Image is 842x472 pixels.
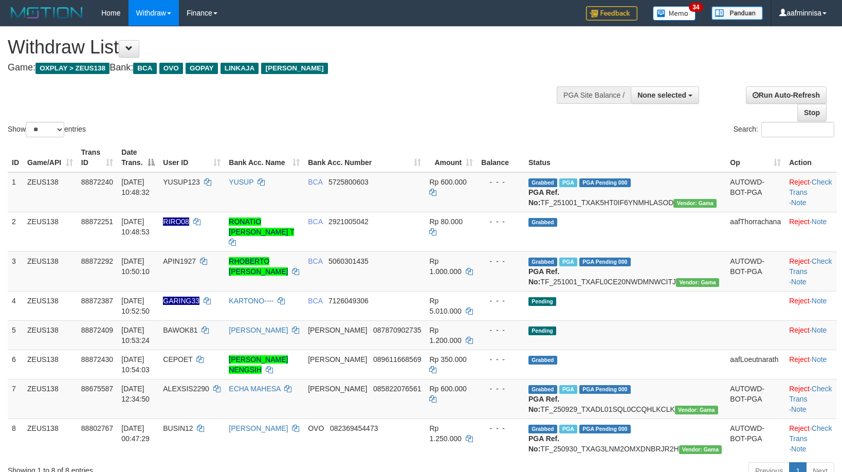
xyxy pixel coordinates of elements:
img: Feedback.jpg [586,6,637,21]
a: Note [812,217,827,226]
td: ZEUS138 [23,172,77,212]
span: [DATE] 00:47:29 [121,424,150,443]
td: aafLoeutnarath [726,350,785,379]
b: PGA Ref. No: [528,188,559,207]
div: - - - [481,354,520,365]
div: PGA Site Balance / [557,86,631,104]
a: Reject [789,326,810,334]
span: [DATE] 10:54:03 [121,355,150,374]
td: · · [785,379,837,419]
span: 88872409 [81,326,113,334]
th: Balance [477,143,524,172]
td: ZEUS138 [23,212,77,251]
td: ZEUS138 [23,291,77,320]
span: YUSUP123 [163,178,200,186]
span: Pending [528,297,556,306]
a: ECHA MAHESA [229,385,280,393]
td: · [785,350,837,379]
a: Note [812,326,827,334]
span: 88872251 [81,217,113,226]
th: Bank Acc. Name: activate to sort column ascending [225,143,304,172]
div: - - - [481,296,520,306]
a: Check Trans [789,424,832,443]
a: Reject [789,257,810,265]
span: LINKAJA [221,63,259,74]
td: aafThorrachana [726,212,785,251]
td: ZEUS138 [23,350,77,379]
td: TF_250929_TXADL01SQL0CCQHLKCLK [524,379,726,419]
span: BCA [133,63,156,74]
a: RONATIO [PERSON_NAME] T [229,217,294,236]
a: Reject [789,178,810,186]
span: BCA [308,178,322,186]
span: 34 [689,3,703,12]
span: Copy 089611668569 to clipboard [373,355,421,364]
span: Rp 350.000 [429,355,466,364]
th: Bank Acc. Number: activate to sort column ascending [304,143,425,172]
a: Reject [789,297,810,305]
span: Grabbed [528,178,557,187]
th: Date Trans.: activate to sort column descending [117,143,159,172]
img: Button%20Memo.svg [653,6,696,21]
span: Nama rekening ada tanda titik/strip, harap diedit [163,217,189,226]
span: Vendor URL: https://trx31.1velocity.biz [673,199,717,208]
span: PGA Pending [579,385,631,394]
span: PGA Pending [579,258,631,266]
span: GOPAY [186,63,218,74]
span: Vendor URL: https://trx31.1velocity.biz [675,406,718,414]
h1: Withdraw List [8,37,551,58]
span: Rp 80.000 [429,217,463,226]
td: · · [785,172,837,212]
span: 88872430 [81,355,113,364]
th: Op: activate to sort column ascending [726,143,785,172]
span: Rp 1.200.000 [429,326,461,344]
a: Run Auto-Refresh [746,86,827,104]
a: Stop [797,104,827,121]
a: Note [791,445,807,453]
th: Trans ID: activate to sort column ascending [77,143,117,172]
td: AUTOWD-BOT-PGA [726,379,785,419]
td: 6 [8,350,23,379]
th: Status [524,143,726,172]
div: - - - [481,423,520,433]
div: - - - [481,177,520,187]
span: BCA [308,257,322,265]
span: Copy 5060301435 to clipboard [328,257,369,265]
td: 5 [8,320,23,350]
td: ZEUS138 [23,379,77,419]
th: ID [8,143,23,172]
td: 7 [8,379,23,419]
span: Nama rekening ada tanda titik/strip, harap diedit [163,297,199,305]
span: ALEXSIS2290 [163,385,209,393]
div: - - - [481,384,520,394]
b: PGA Ref. No: [528,434,559,453]
span: OVO [159,63,183,74]
td: 1 [8,172,23,212]
td: AUTOWD-BOT-PGA [726,251,785,291]
a: Note [791,405,807,413]
span: Vendor URL: https://trx31.1velocity.biz [679,445,722,454]
td: AUTOWD-BOT-PGA [726,419,785,458]
a: Note [791,198,807,207]
span: Copy 082369454473 to clipboard [330,424,378,432]
span: Copy 7126049306 to clipboard [328,297,369,305]
a: [PERSON_NAME] [229,424,288,432]
span: Marked by aafnoeunsreypich [559,258,577,266]
span: Grabbed [528,356,557,365]
td: · [785,291,837,320]
span: Copy 087870902735 to clipboard [373,326,421,334]
img: panduan.png [711,6,763,20]
span: Marked by aafnoeunsreypich [559,178,577,187]
span: PGA Pending [579,178,631,187]
td: · [785,320,837,350]
td: ZEUS138 [23,320,77,350]
span: Vendor URL: https://trx31.1velocity.biz [676,278,719,287]
label: Show entries [8,122,86,137]
span: [DATE] 12:34:50 [121,385,150,403]
a: KARTONO---- [229,297,273,305]
span: Copy 085822076561 to clipboard [373,385,421,393]
a: Note [812,297,827,305]
span: Grabbed [528,425,557,433]
td: AUTOWD-BOT-PGA [726,172,785,212]
span: Copy 5725800603 to clipboard [328,178,369,186]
